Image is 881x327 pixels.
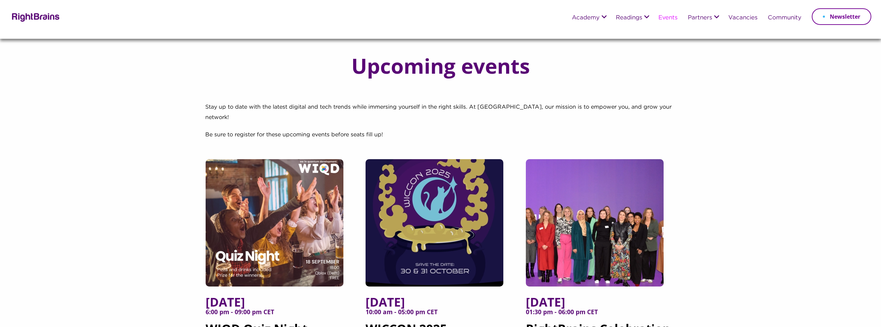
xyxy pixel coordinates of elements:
[338,54,544,77] h1: Upcoming events
[526,309,675,322] span: 01:30 pm - 06:00 pm CET
[728,15,757,21] a: Vacancies
[658,15,677,21] a: Events
[366,295,515,309] span: [DATE]
[688,15,712,21] a: Partners
[616,15,642,21] a: Readings
[205,132,383,137] span: Be sure to register for these upcoming events before seats fill up!
[205,105,672,120] span: Stay up to date with the latest digital and tech trends while immersing yourself in the right ski...
[206,309,355,322] span: 6:00 pm - 09:00 pm CET
[812,8,871,25] a: Newsletter
[366,309,515,322] span: 10:00 am - 05:00 pm CET
[10,12,60,22] img: Rightbrains
[572,15,600,21] a: Academy
[768,15,801,21] a: Community
[526,295,675,309] span: [DATE]
[206,295,355,309] span: [DATE]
